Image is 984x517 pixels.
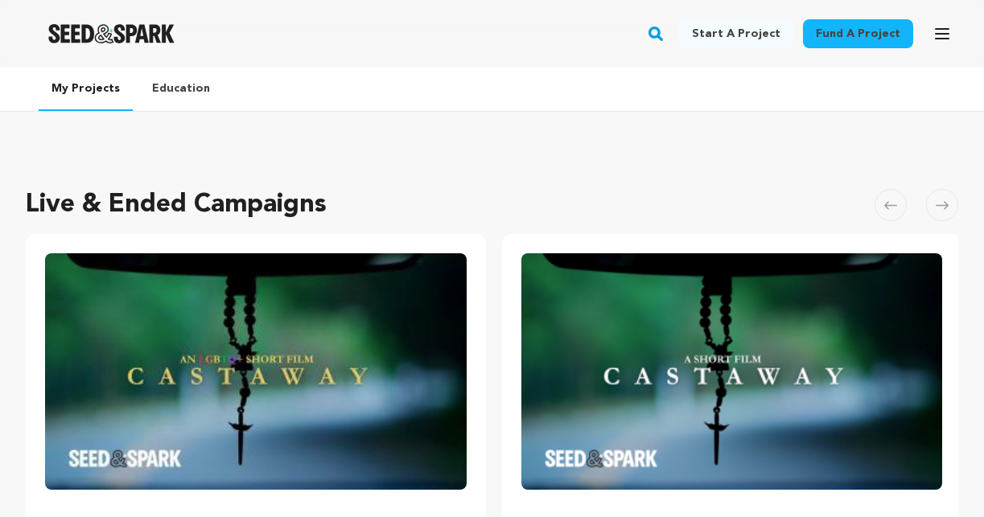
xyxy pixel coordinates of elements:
img: Seed&Spark Logo Dark Mode [48,24,175,43]
a: Start a project [679,19,793,48]
a: Education [139,68,223,109]
a: Fund a project [803,19,913,48]
a: My Projects [39,68,133,111]
h2: Live & Ended Campaigns [26,186,327,224]
a: Seed&Spark Homepage [48,24,175,43]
